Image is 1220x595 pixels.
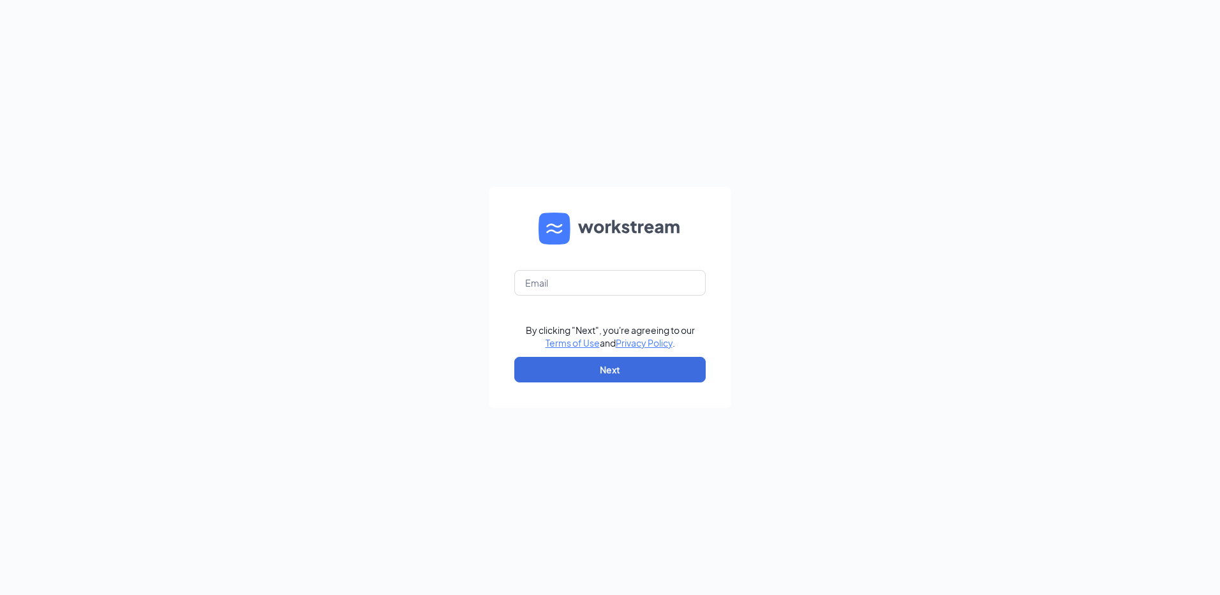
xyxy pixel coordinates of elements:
button: Next [514,357,706,382]
a: Privacy Policy [616,337,673,349]
a: Terms of Use [546,337,600,349]
div: By clicking "Next", you're agreeing to our and . [526,324,695,349]
img: WS logo and Workstream text [539,213,681,245]
input: Email [514,270,706,296]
